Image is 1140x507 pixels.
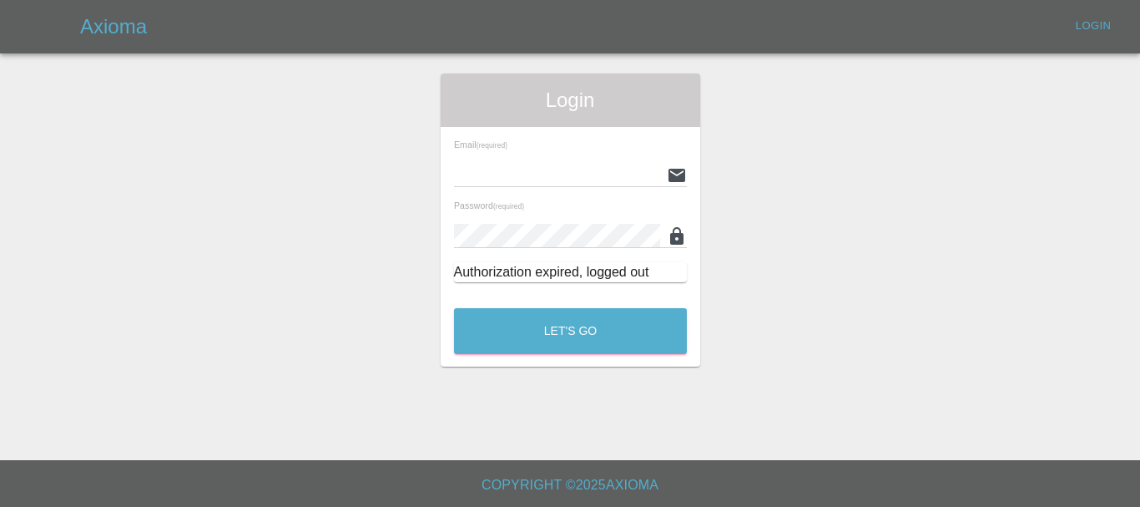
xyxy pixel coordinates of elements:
[492,203,523,210] small: (required)
[454,200,524,210] span: Password
[13,474,1127,497] h6: Copyright © 2025 Axioma
[476,142,507,150] small: (required)
[454,139,507,150] span: Email
[1067,13,1120,39] a: Login
[454,262,687,282] div: Authorization expired, logged out
[454,308,687,354] button: Let's Go
[80,13,147,40] h5: Axioma
[454,87,687,114] span: Login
